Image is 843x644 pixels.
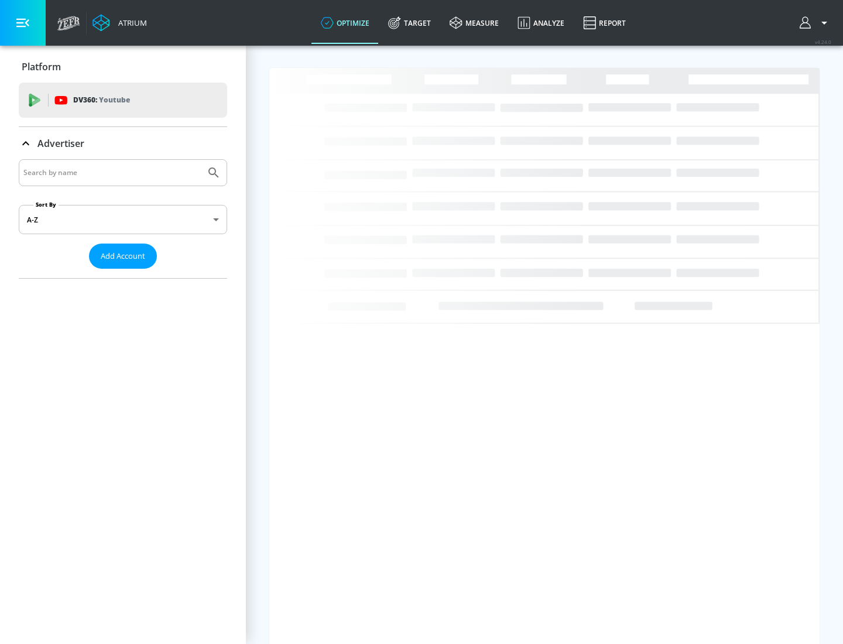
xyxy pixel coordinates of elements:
[508,2,574,44] a: Analyze
[19,269,227,278] nav: list of Advertiser
[101,249,145,263] span: Add Account
[19,159,227,278] div: Advertiser
[19,50,227,83] div: Platform
[19,127,227,160] div: Advertiser
[574,2,635,44] a: Report
[89,244,157,269] button: Add Account
[33,201,59,208] label: Sort By
[19,205,227,234] div: A-Z
[440,2,508,44] a: measure
[114,18,147,28] div: Atrium
[73,94,130,107] p: DV360:
[311,2,379,44] a: optimize
[23,165,201,180] input: Search by name
[92,14,147,32] a: Atrium
[19,83,227,118] div: DV360: Youtube
[379,2,440,44] a: Target
[99,94,130,106] p: Youtube
[815,39,831,45] span: v 4.24.0
[37,137,84,150] p: Advertiser
[22,60,61,73] p: Platform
